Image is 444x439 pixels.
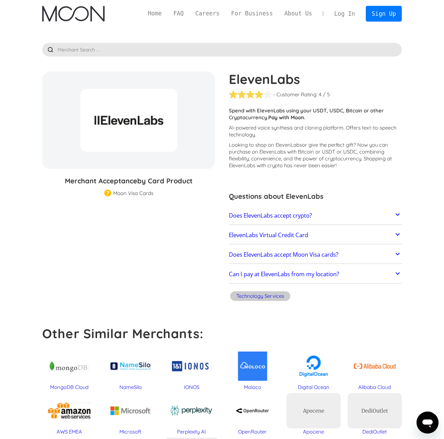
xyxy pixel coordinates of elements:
[42,428,96,435] div: AWS EMEA
[42,6,104,22] img: Moon Logo
[229,191,402,202] h3: Questions about ElevenLabs
[273,91,317,98] div: - Customer Rating:
[229,107,402,121] p: Spend with ElevenLabs using your USDT, USDC, Bitcoin or other Cryptocurrency.
[328,6,361,21] a: Log In
[348,393,402,435] a: DediOutletDediOutlet
[229,232,308,239] h2: ElevenLabs Virtual Credit Card
[287,393,341,435] a: ApoceneApocene
[42,393,96,435] a: AWS EMEA
[348,384,402,391] div: Alibaba Cloud
[229,212,312,219] h2: Does ElevenLabs accept crypto?
[142,9,167,18] a: Home
[137,176,192,185] span: by Card Product
[229,267,402,282] a: Can I pay at ElevenLabs from my location?
[348,349,402,391] a: Alibaba Cloud
[229,247,402,262] a: Does ElevenLabs accept Moon Visa cards?
[229,290,292,304] a: Technology Services
[287,384,341,391] div: Digital Ocean
[229,124,402,138] p: AI-powered voice synthesis and cloning platform. Offers text-to-speech technology.
[303,407,324,414] div: Apocene
[302,142,353,148] span: or give the perfect gift
[348,428,402,435] div: DediOutlet
[225,9,279,18] a: For Business
[287,428,341,435] div: Apocene
[103,428,157,435] div: Microsoft
[229,271,339,278] h2: Can I pay at ElevenLabs from my location?
[42,384,96,391] div: MongoDB Cloud
[229,208,402,223] a: Does ElevenLabs accept crypto?
[229,228,402,242] a: ElevenLabs Virtual Credit Card
[279,9,318,18] a: About Us
[287,349,341,391] a: Digital Ocean
[319,91,322,98] div: 4
[164,384,219,391] div: IONOS
[225,349,280,391] a: Moloco
[417,412,439,434] iframe: Button to launch messaging window
[189,9,225,18] a: Careers
[167,9,189,18] a: FAQ
[225,384,280,391] div: Moloco
[225,393,280,435] a: OpenRouter
[229,72,402,87] h1: ElevenLabs
[268,114,305,121] strong: Pay with Moon.
[42,349,96,391] a: MongoDB Cloud
[103,393,157,435] a: Microsoft
[164,393,219,435] a: Perplexity AI
[42,43,402,57] input: Merchant Search ...
[323,91,330,98] div: / 5
[42,176,215,186] h3: Merchant Acceptance
[164,349,219,391] a: IONOS
[103,349,157,391] a: NameSilo
[361,407,388,414] div: DediOutlet
[42,6,104,22] a: home
[236,293,284,300] div: Technology Services
[164,428,219,435] div: Perplexity AI
[229,251,338,258] h2: Does ElevenLabs accept Moon Visa cards?
[113,190,153,197] div: Moon Visa Cards
[229,142,402,169] p: Looking to shop on ElevenLabs ? Now you can purchase on ElevenLabs with Bitcoin or USDT or USDC, ...
[103,384,157,391] div: NameSilo
[42,326,203,341] strong: Other Similar Merchants:
[366,6,401,21] a: Sign Up
[225,428,280,435] div: OpenRouter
